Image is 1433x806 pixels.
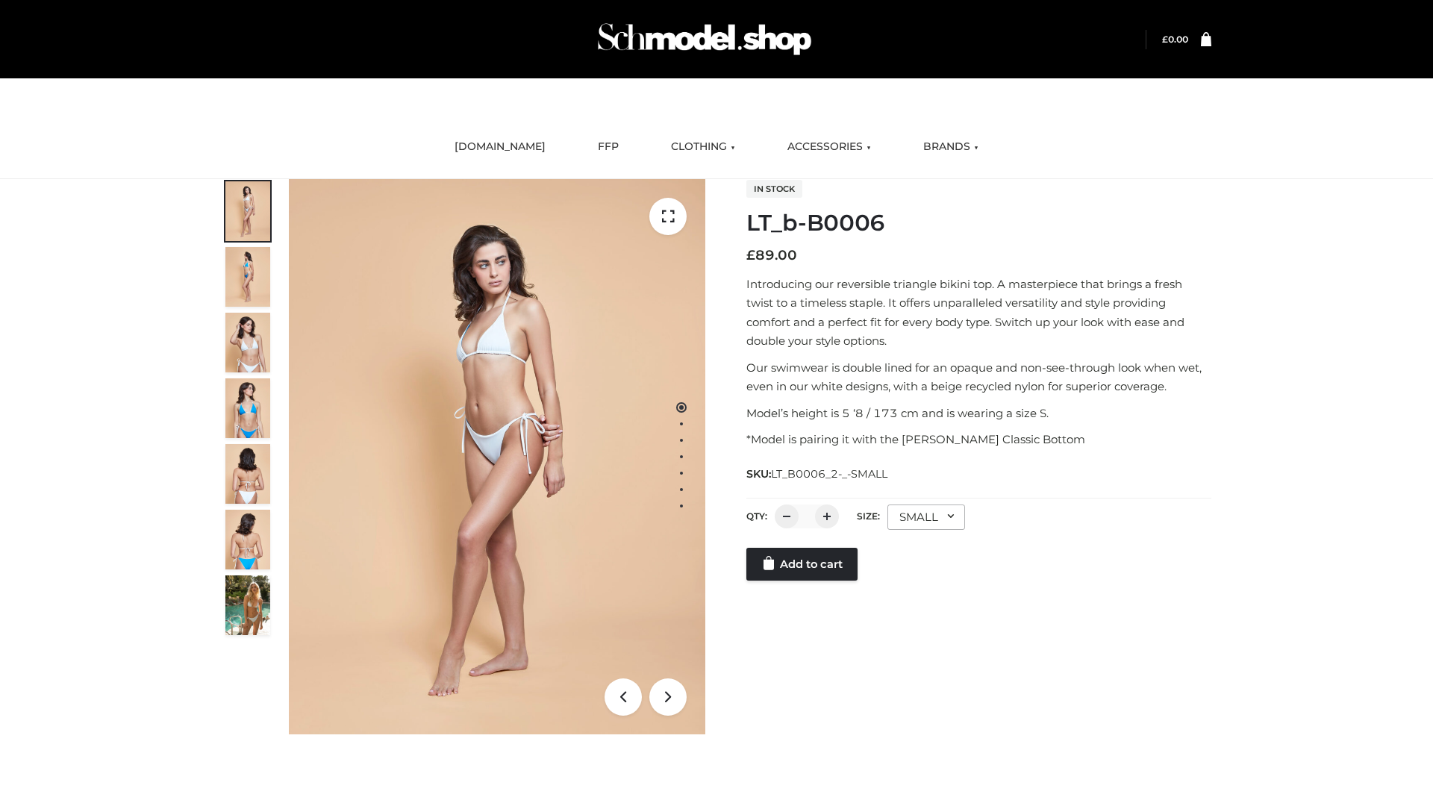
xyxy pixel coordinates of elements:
img: ArielClassicBikiniTop_CloudNine_AzureSky_OW114ECO_7-scaled.jpg [225,444,270,504]
span: £ [746,247,755,263]
label: QTY: [746,510,767,522]
img: ArielClassicBikiniTop_CloudNine_AzureSky_OW114ECO_1 [289,179,705,734]
h1: LT_b-B0006 [746,210,1211,237]
a: ACCESSORIES [776,131,882,163]
div: SMALL [887,504,965,530]
a: Add to cart [746,548,858,581]
a: FFP [587,131,630,163]
p: Model’s height is 5 ‘8 / 173 cm and is wearing a size S. [746,404,1211,423]
a: CLOTHING [660,131,746,163]
img: ArielClassicBikiniTop_CloudNine_AzureSky_OW114ECO_4-scaled.jpg [225,378,270,438]
span: £ [1162,34,1168,45]
bdi: 0.00 [1162,34,1188,45]
img: Schmodel Admin 964 [593,10,817,69]
a: £0.00 [1162,34,1188,45]
img: ArielClassicBikiniTop_CloudNine_AzureSky_OW114ECO_3-scaled.jpg [225,313,270,372]
span: In stock [746,180,802,198]
p: Introducing our reversible triangle bikini top. A masterpiece that brings a fresh twist to a time... [746,275,1211,351]
p: *Model is pairing it with the [PERSON_NAME] Classic Bottom [746,430,1211,449]
a: BRANDS [912,131,990,163]
p: Our swimwear is double lined for an opaque and non-see-through look when wet, even in our white d... [746,358,1211,396]
img: ArielClassicBikiniTop_CloudNine_AzureSky_OW114ECO_2-scaled.jpg [225,247,270,307]
span: SKU: [746,465,889,483]
label: Size: [857,510,880,522]
bdi: 89.00 [746,247,797,263]
img: ArielClassicBikiniTop_CloudNine_AzureSky_OW114ECO_1-scaled.jpg [225,181,270,241]
a: [DOMAIN_NAME] [443,131,557,163]
img: ArielClassicBikiniTop_CloudNine_AzureSky_OW114ECO_8-scaled.jpg [225,510,270,569]
span: LT_B0006_2-_-SMALL [771,467,887,481]
img: Arieltop_CloudNine_AzureSky2.jpg [225,575,270,635]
